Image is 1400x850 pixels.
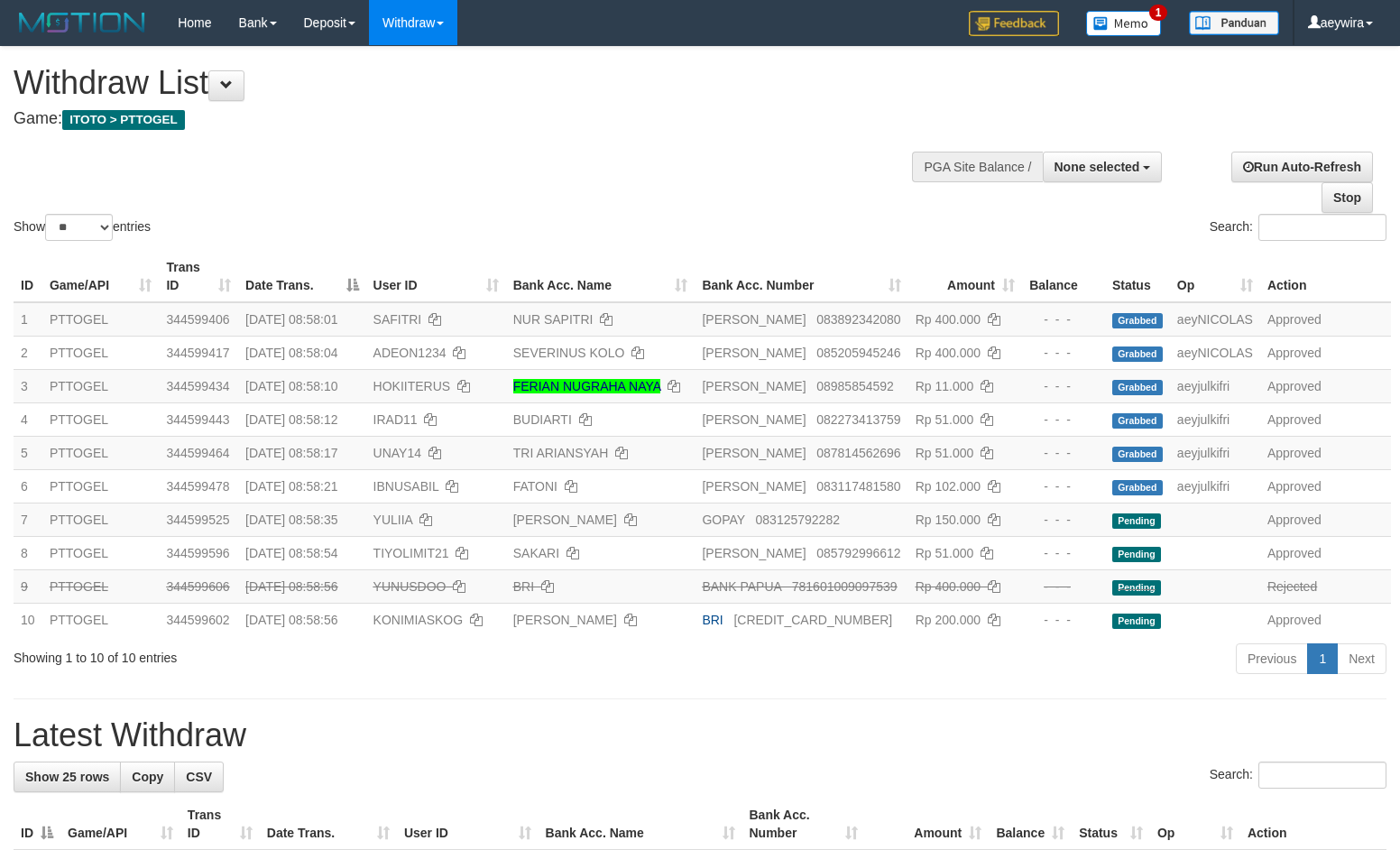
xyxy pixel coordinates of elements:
[816,446,900,460] span: Copy 087814562696 to clipboard
[1260,402,1391,436] td: Approved
[702,379,806,393] span: [PERSON_NAME]
[1307,643,1338,674] a: 1
[1022,251,1105,302] th: Balance
[816,412,900,427] span: Copy 082273413759 to clipboard
[916,579,981,594] span: Rp 400.000
[916,346,981,360] span: Rp 400.000
[14,436,42,469] td: 5
[373,346,447,360] span: ADEON1234
[62,110,185,130] span: ITOTO > PTTOGEL
[14,603,42,636] td: 10
[373,479,439,494] span: IBNUSABIL
[506,251,695,302] th: Bank Acc. Name: activate to sort column ascending
[702,579,781,594] span: BANK PAPUA
[14,569,42,603] td: 9
[1170,251,1260,302] th: Op: activate to sort column ascending
[742,799,866,850] th: Bank Acc. Number: activate to sort column ascending
[1236,643,1308,674] a: Previous
[1189,11,1279,35] img: panduan.png
[513,613,617,627] a: [PERSON_NAME]
[1029,344,1098,362] div: - - -
[245,379,337,393] span: [DATE] 08:58:10
[166,579,229,594] span: 344599606
[245,613,337,627] span: [DATE] 08:58:56
[816,479,900,494] span: Copy 083117481580 to clipboard
[45,214,113,241] select: Showentries
[1112,413,1163,429] span: Grabbed
[245,346,337,360] span: [DATE] 08:58:04
[166,479,229,494] span: 344599478
[1260,569,1391,603] td: Rejected
[513,479,557,494] a: FATONI
[916,312,981,327] span: Rp 400.000
[14,503,42,536] td: 7
[1149,5,1168,21] span: 1
[245,579,337,594] span: [DATE] 08:58:56
[373,412,418,427] span: IRAD11
[14,251,42,302] th: ID
[816,379,894,393] span: Copy 08985854592 to clipboard
[14,302,42,337] td: 1
[1086,11,1162,36] img: Button%20Memo.svg
[42,469,160,503] td: PTTOGEL
[42,402,160,436] td: PTTOGEL
[916,513,981,527] span: Rp 150.000
[1150,799,1240,850] th: Op: activate to sort column ascending
[1170,436,1260,469] td: aeyjulkifri
[245,446,337,460] span: [DATE] 08:58:17
[816,546,900,560] span: Copy 085792996612 to clipboard
[513,546,559,560] a: SAKARI
[14,717,1386,753] h1: Latest Withdraw
[756,513,840,527] span: Copy 083125792282 to clipboard
[912,152,1042,182] div: PGA Site Balance /
[1072,799,1150,850] th: Status: activate to sort column ascending
[1112,313,1163,328] span: Grabbed
[513,412,572,427] a: BUDIARTI
[14,536,42,569] td: 8
[1240,799,1386,850] th: Action
[14,9,151,36] img: MOTION_logo.png
[513,579,534,594] a: BRI
[166,513,229,527] span: 344599525
[42,436,160,469] td: PTTOGEL
[1112,614,1161,629] span: Pending
[42,536,160,569] td: PTTOGEL
[245,312,337,327] span: [DATE] 08:58:01
[166,546,229,560] span: 344599596
[1029,544,1098,562] div: - - -
[166,379,229,393] span: 344599434
[1029,611,1098,629] div: - - -
[1170,369,1260,402] td: aeyjulkifri
[1260,369,1391,402] td: Approved
[373,312,422,327] span: SAFITRI
[42,336,160,369] td: PTTOGEL
[1029,477,1098,495] div: - - -
[1170,402,1260,436] td: aeyjulkifri
[159,251,238,302] th: Trans ID: activate to sort column ascending
[14,762,121,792] a: Show 25 rows
[166,613,229,627] span: 344599602
[1260,251,1391,302] th: Action
[245,513,337,527] span: [DATE] 08:58:35
[120,762,175,792] a: Copy
[1112,547,1161,562] span: Pending
[260,799,397,850] th: Date Trans.: activate to sort column ascending
[989,799,1072,850] th: Balance: activate to sort column ascending
[42,569,160,603] td: PTTOGEL
[513,379,661,393] a: FERIAN NUGRAHA NAYA
[1258,214,1386,241] input: Search:
[1260,503,1391,536] td: Approved
[1112,447,1163,462] span: Grabbed
[1029,310,1098,328] div: - - -
[702,446,806,460] span: [PERSON_NAME]
[816,312,900,327] span: Copy 083892342080 to clipboard
[702,479,806,494] span: [PERSON_NAME]
[916,446,974,460] span: Rp 51.000
[14,214,151,241] label: Show entries
[1170,336,1260,369] td: aeyNICOLAS
[1260,536,1391,569] td: Approved
[14,110,916,128] h4: Game:
[513,346,625,360] a: SEVERINUS KOLO
[245,479,337,494] span: [DATE] 08:58:21
[792,579,898,594] span: Copy 781601009097539 to clipboard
